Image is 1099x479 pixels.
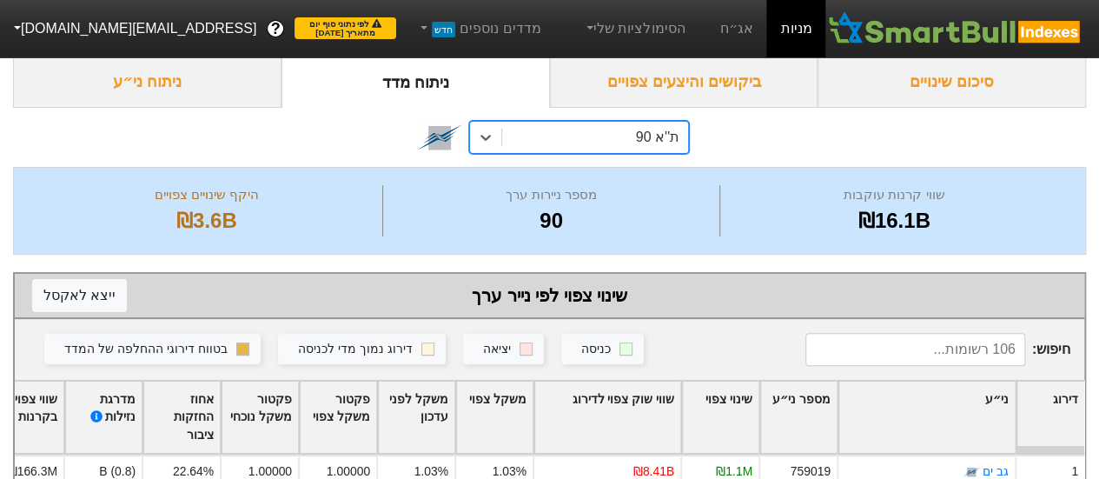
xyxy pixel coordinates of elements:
span: חיפוש : [805,333,1070,366]
div: מספר ניירות ערך [387,185,716,205]
div: Toggle SortBy [760,382,837,454]
div: שווי קרנות עוקבות [725,185,1063,205]
div: ניתוח ני״ע [13,57,281,108]
span: לפי נתוני סוף יום מתאריך [DATE] [295,17,396,39]
a: גב ים [983,464,1009,478]
div: ביקושים והיצעים צפויים [550,57,818,108]
img: SmartBull [825,11,1085,46]
div: מדרגת נזילות [71,390,136,445]
div: Toggle SortBy [300,382,376,454]
a: מדדים נוספיםחדש [410,11,548,46]
div: ניתוח מדד [281,57,550,108]
div: היקף שינויים צפויים [36,185,378,205]
div: סיכום שינויים [818,57,1086,108]
div: יציאה [483,340,511,359]
div: בטווח דירוגי ההחלפה של המדד [64,340,228,359]
div: 90 [387,205,716,236]
img: tase link [417,115,462,160]
span: חדש [432,22,455,37]
button: יציאה [463,334,544,365]
div: Toggle SortBy [378,382,454,454]
input: 106 רשומות... [805,333,1025,366]
div: Toggle SortBy [65,382,142,454]
div: Toggle SortBy [143,382,220,454]
div: Toggle SortBy [534,382,680,454]
div: Toggle SortBy [838,382,1015,454]
button: ייצא לאקסל [32,279,127,312]
span: ? [271,17,281,41]
div: כניסה [581,340,611,359]
button: כניסה [561,334,644,365]
a: הסימולציות שלי [576,11,692,46]
div: Toggle SortBy [1016,382,1084,454]
div: ₪16.1B [725,205,1063,236]
div: דירוג נמוך מדי לכניסה [298,340,413,359]
div: Toggle SortBy [222,382,298,454]
div: Toggle SortBy [456,382,533,454]
button: דירוג נמוך מדי לכניסה [278,334,446,365]
div: ₪3.6B [36,205,378,236]
div: שינוי צפוי לפי נייר ערך [32,283,1067,309]
div: ת''א 90 [636,127,679,148]
div: Toggle SortBy [682,382,758,454]
button: בטווח דירוגי ההחלפה של המדד [44,334,261,365]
